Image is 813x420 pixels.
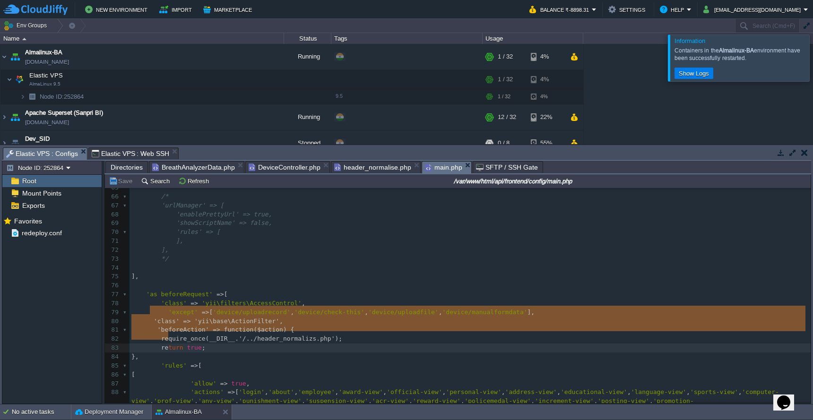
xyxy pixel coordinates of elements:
[245,161,330,173] li: /var/www/html/api/frontend/controllers/DeviceController.php
[168,344,183,351] span: turn
[338,388,383,395] span: 'award-view'
[190,300,198,307] span: =>
[409,397,413,404] span: ,
[105,317,121,326] div: 80
[529,4,592,15] button: Balance ₹-8898.31
[531,70,562,89] div: 4%
[597,397,649,404] span: 'posting-view'
[176,219,272,226] span: 'showScriptName' => false,
[20,177,38,185] span: Root
[738,388,742,395] span: ,
[686,388,690,395] span: ,
[159,4,195,15] button: Import
[25,48,62,57] a: Almalinux-BA
[6,148,78,160] span: Elastic VPS : Configs
[75,407,143,417] button: Deployment Manager
[531,89,562,104] div: 4%
[105,370,121,379] div: 86
[105,326,121,334] div: 81
[305,397,368,404] span: 'suspension-view'
[220,380,228,387] span: =>
[335,388,339,395] span: ,
[92,148,170,159] span: Elastic VPS : Web SSH
[498,44,513,69] div: 1 / 32
[239,388,265,395] span: 'login'
[146,291,213,298] span: 'as beforeRequest'
[161,344,169,351] span: re
[12,404,71,420] div: No active tasks
[105,308,121,317] div: 79
[12,217,43,225] a: Favorites
[531,130,562,156] div: 55%
[141,177,173,185] button: Search
[675,47,807,62] div: Containers in the environment have been successfully restarted.
[198,362,202,369] span: [
[3,19,50,32] button: Env Groups
[29,81,61,87] span: AlmaLinux 9.5
[39,93,85,101] a: Node ID:252864
[85,4,150,15] button: New Environment
[608,4,648,15] button: Settings
[202,300,302,307] span: 'yii\filters\AccessControl'
[498,104,516,130] div: 12 / 32
[26,89,39,104] img: AMDAwAAAACH5BAEAAAAALAAAAAABAAEAAAICRAEAOw==
[675,37,705,44] span: Information
[442,309,528,316] span: 'device/manualformdata'
[505,388,557,395] span: 'address-view'
[105,290,121,299] div: 77
[25,118,69,127] a: [DOMAIN_NAME]
[105,299,121,308] div: 78
[161,362,187,369] span: 'rules'
[20,229,63,237] a: redeploy.conf
[213,326,220,333] span: =>
[20,189,63,197] span: Mount Points
[105,246,121,255] div: 72
[372,397,409,404] span: 'acr-view'
[464,397,531,404] span: 'policemedal-view'
[298,388,335,395] span: 'employee'
[154,317,180,325] span: 'class'
[6,163,66,172] button: Node ID: 252864
[413,397,461,404] span: 'reward-view'
[131,273,139,280] span: ],
[131,353,139,360] span: },
[498,70,513,89] div: 1 / 32
[235,335,239,342] span: .
[442,388,446,395] span: ,
[268,388,294,395] span: 'about'
[20,89,26,104] img: AMDAwAAAACH5BAEAAAAALAAAAAABAAEAAAICRAEAOw==
[105,361,121,370] div: 85
[25,134,50,144] span: Dev_SID
[157,326,209,333] span: 'beforeAction'
[283,326,294,333] span: ) {
[0,130,8,156] img: AMDAwAAAACH5BAEAAAAALAAAAAABAAEAAAICRAEAOw==
[176,237,183,244] span: ],
[422,161,472,173] li: /var/www/html/api/frontend/config/main.php
[131,371,135,378] span: [
[105,334,121,343] div: 82
[156,407,202,417] button: Almalinux-BA
[649,397,653,404] span: ,
[149,161,244,173] li: /var/www/html/api/frontend/models/BreathAnalyzerData.php
[105,228,121,237] div: 70
[253,326,257,333] span: (
[202,344,206,351] span: ;
[446,388,501,395] span: 'personal-view'
[224,291,228,298] span: [
[291,309,294,316] span: ,
[285,33,331,44] div: Status
[13,70,26,89] img: AMDAwAAAACH5BAEAAAAALAAAAAABAAEAAAICRAEAOw==
[235,388,239,395] span: [
[773,382,804,411] iframe: chat widget
[561,388,627,395] span: 'educational-view'
[216,291,224,298] span: =>
[105,192,121,201] div: 66
[383,388,387,395] span: ,
[231,380,246,387] span: true
[20,201,46,210] a: Exports
[161,246,169,253] span: ],
[194,397,198,404] span: ,
[0,44,8,69] img: AMDAwAAAACH5BAEAAAAALAAAAAABAAEAAAICRAEAOw==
